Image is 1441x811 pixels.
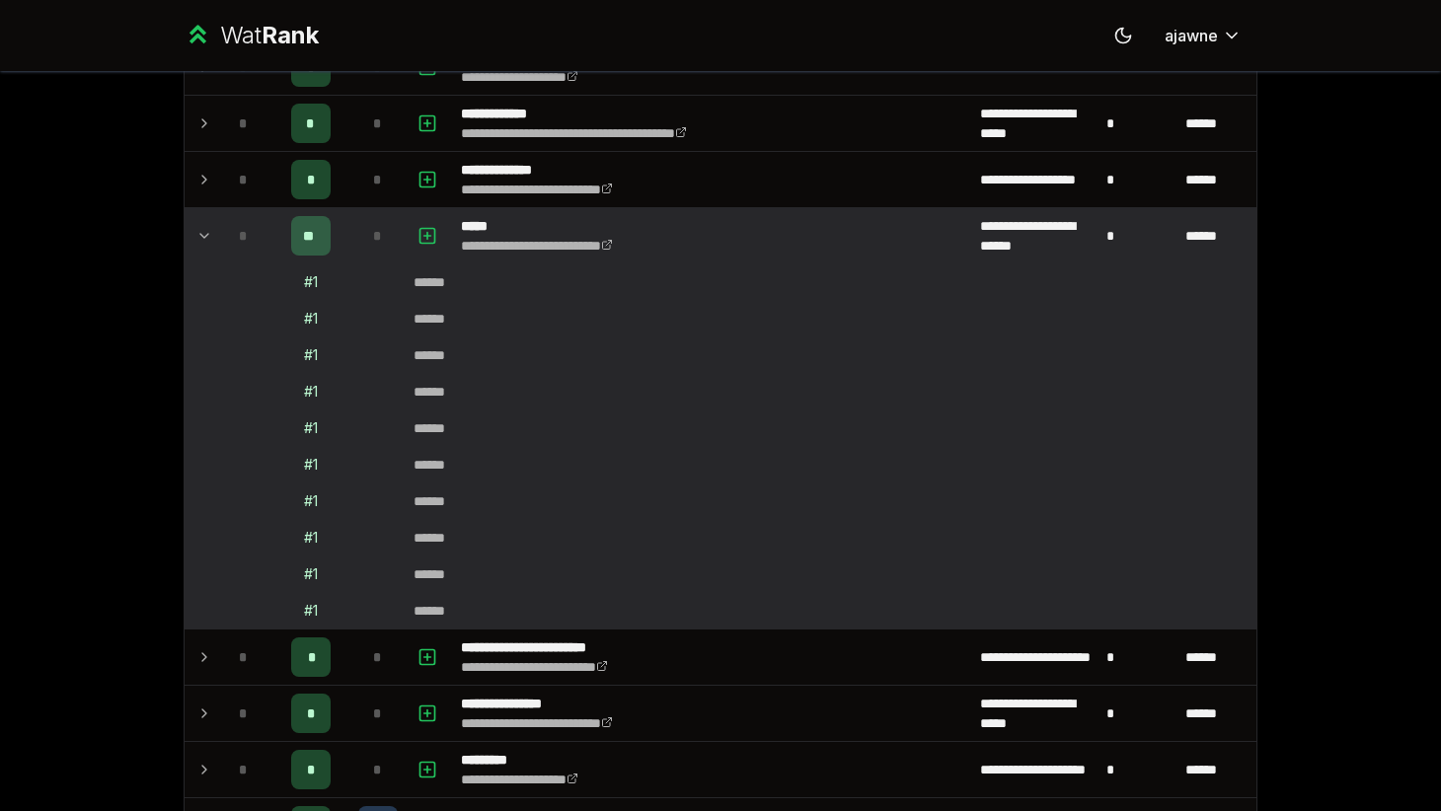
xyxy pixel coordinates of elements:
[262,21,319,49] span: Rank
[304,601,318,621] div: # 1
[304,528,318,548] div: # 1
[304,418,318,438] div: # 1
[220,20,319,51] div: Wat
[304,564,318,584] div: # 1
[304,491,318,511] div: # 1
[304,309,318,329] div: # 1
[304,272,318,292] div: # 1
[1149,18,1257,53] button: ajawne
[184,20,319,51] a: WatRank
[304,455,318,475] div: # 1
[304,345,318,365] div: # 1
[304,382,318,402] div: # 1
[1165,24,1218,47] span: ajawne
